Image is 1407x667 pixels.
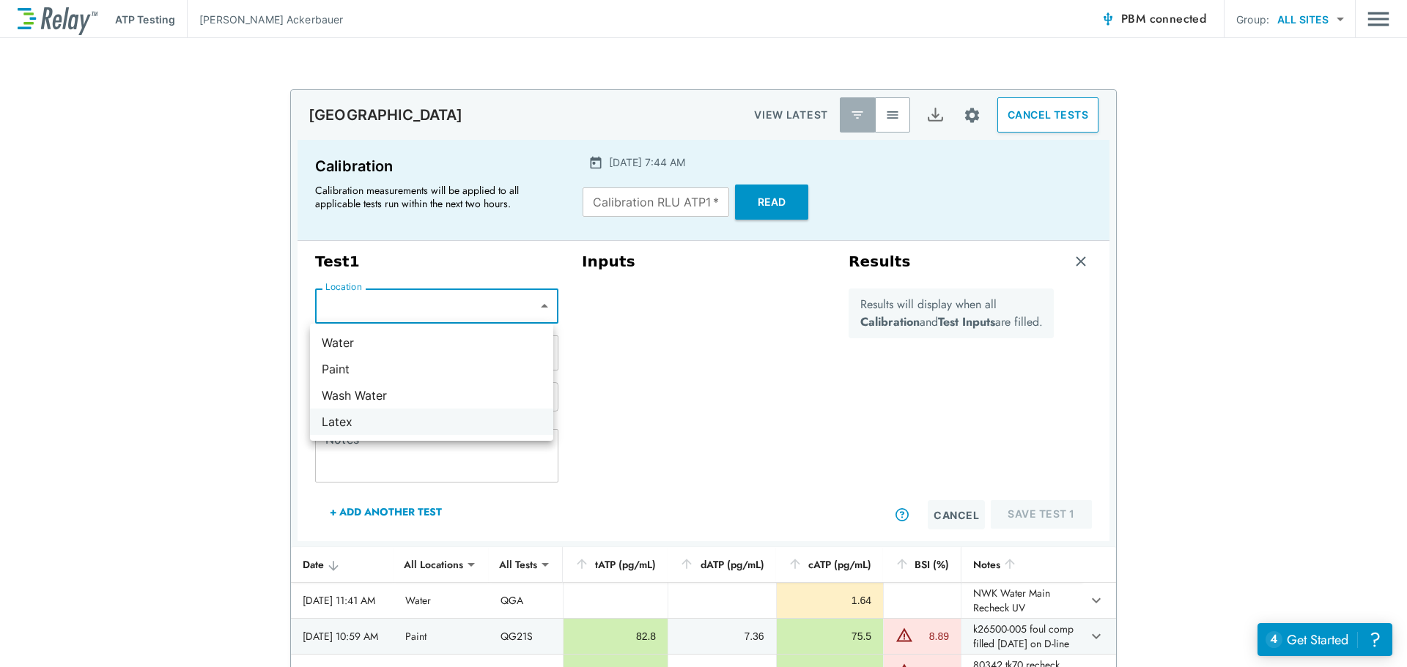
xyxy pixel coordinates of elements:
[310,329,553,356] li: Water
[1258,623,1392,656] iframe: Resource center
[310,382,553,409] li: Wash Water
[310,409,553,435] li: Latex
[310,356,553,382] li: Paint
